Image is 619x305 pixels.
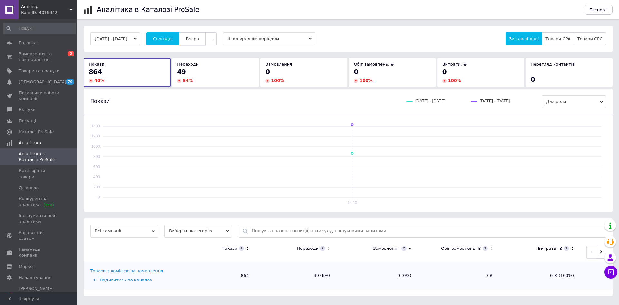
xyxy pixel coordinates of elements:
span: Джерела [542,95,606,108]
span: 100 % [448,78,461,83]
button: Вчора [179,32,206,45]
span: [PERSON_NAME] та рахунки [19,286,60,303]
div: Покази [221,246,237,251]
h1: Аналітика в Каталозі ProSale [97,6,199,14]
span: Гаманець компанії [19,247,60,258]
span: Аналітика [19,140,41,146]
text: 1400 [91,124,100,128]
div: Ваш ID: 4016942 [21,10,77,15]
text: 1200 [91,134,100,138]
div: Замовлення [373,246,400,251]
button: Загальні дані [506,32,542,45]
span: Покази [89,62,104,66]
span: Управління сайтом [19,230,60,241]
td: 0 ₴ (100%) [499,262,580,290]
td: 864 [174,262,255,290]
span: Категорії та товари [19,168,60,179]
span: Аналітика в Каталозі ProSale [19,151,60,163]
span: Відгуки [19,107,35,113]
input: Пошук [3,23,76,34]
span: 2 [68,51,74,56]
div: Витрати, ₴ [538,246,562,251]
td: 0 (0%) [337,262,418,290]
div: Переходи [297,246,319,251]
span: 40 % [94,78,104,83]
input: Пошук за назвою позиції, артикулу, пошуковими запитами [252,225,603,237]
span: Товари та послуги [19,68,60,74]
button: Чат з покупцем [604,266,617,279]
span: 864 [89,68,102,76]
span: Всі кампанії [90,225,158,238]
button: [DATE] - [DATE] [90,32,140,45]
td: 0 ₴ [418,262,499,290]
span: Витрати, ₴ [442,62,467,66]
span: 0 [354,68,358,76]
text: 200 [93,185,100,189]
text: 400 [93,175,100,179]
button: Товари CPA [542,32,574,45]
button: Експорт [585,5,613,15]
span: Обіг замовлень, ₴ [354,62,394,66]
button: Сьогодні [146,32,180,45]
span: 100 % [359,78,372,83]
span: Замовлення [265,62,292,66]
span: Загальні дані [509,36,539,41]
span: 100 % [271,78,284,83]
span: Каталог ProSale [19,129,54,135]
text: 800 [93,154,100,159]
span: 0 [531,76,535,83]
div: Товари з комісією за замовлення [90,268,163,274]
span: Інструменти веб-аналітики [19,213,60,224]
span: Замовлення та повідомлення [19,51,60,63]
text: 600 [93,165,100,169]
span: 54 % [183,78,193,83]
span: Головна [19,40,37,46]
span: Перегляд контактів [531,62,575,66]
span: ... [209,36,213,41]
span: Маркет [19,264,35,269]
span: Показники роботи компанії [19,90,60,102]
span: 0 [265,68,270,76]
span: З попереднім періодом [223,32,315,45]
span: 49 [177,68,186,76]
text: 0 [98,195,100,199]
span: Сьогодні [153,36,173,41]
span: Вчора [186,36,199,41]
span: Джерела [19,185,39,191]
span: Artishop [21,4,69,10]
button: Товари CPC [574,32,606,45]
span: 79 [66,79,74,85]
span: Переходи [177,62,199,66]
button: ... [205,32,216,45]
span: [DEMOGRAPHIC_DATA] [19,79,66,85]
span: Товари CPC [577,36,603,41]
span: Покупці [19,118,36,124]
span: Експорт [590,7,608,12]
span: Товари CPA [545,36,570,41]
span: Налаштування [19,275,52,280]
span: 0 [442,68,447,76]
div: Подивитись по каналах [90,277,172,283]
span: Покази [90,98,110,105]
span: Конкурентна аналітика [19,196,60,208]
td: 49 (6%) [255,262,337,290]
div: Обіг замовлень, ₴ [441,246,481,251]
text: 1000 [91,144,100,149]
span: Виберіть категорію [164,225,232,238]
text: 12.10 [347,200,357,205]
